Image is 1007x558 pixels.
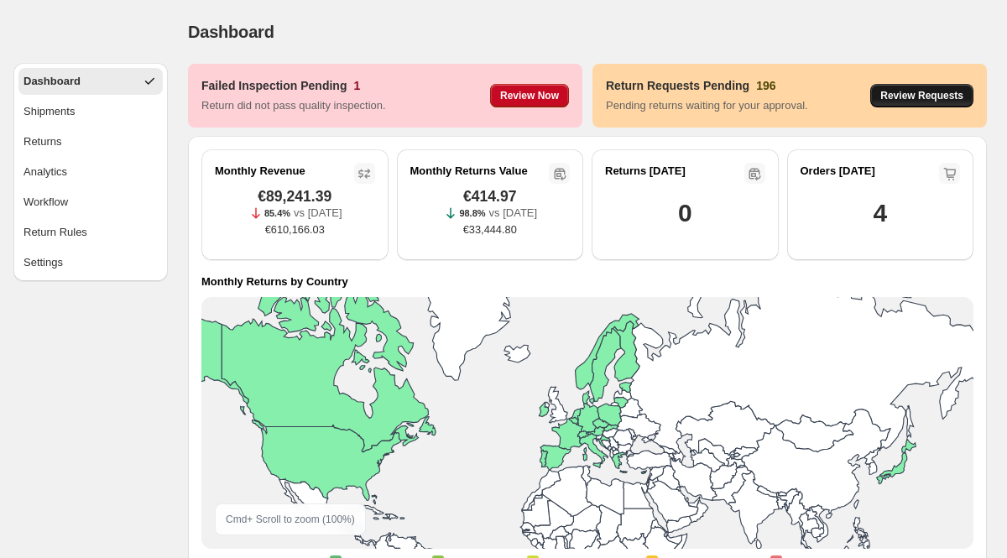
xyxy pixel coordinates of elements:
span: Workflow [23,194,68,211]
h2: Returns [DATE] [605,163,686,180]
span: €89,241.39 [258,188,331,205]
button: Analytics [18,159,163,185]
span: Dashboard [23,73,81,90]
div: Cmd + Scroll to zoom ( 100 %) [215,503,366,535]
h1: 4 [874,196,887,230]
span: Dashboard [188,23,274,41]
span: €33,444.80 [463,222,517,238]
span: Review Now [500,89,559,102]
h4: Monthly Returns by Country [201,274,348,290]
h3: 1 [353,77,360,94]
button: Settings [18,249,163,276]
p: vs [DATE] [294,205,342,222]
h1: 0 [678,196,691,230]
span: Returns [23,133,62,150]
p: vs [DATE] [489,205,538,222]
button: Review Now [490,84,569,107]
h2: Monthly Returns Value [410,163,528,180]
span: Return Rules [23,224,87,241]
button: Workflow [18,189,163,216]
h2: Monthly Revenue [215,163,305,180]
h2: Orders [DATE] [801,163,875,180]
span: €610,166.03 [265,222,325,238]
button: Returns [18,128,163,155]
span: Settings [23,254,63,271]
button: Dashboard [18,68,163,95]
p: Return did not pass quality inspection. [201,97,386,114]
span: Shipments [23,103,75,120]
span: €414.97 [463,188,517,205]
h3: Failed Inspection Pending [201,77,347,94]
h3: Return Requests Pending [606,77,749,94]
button: Return Rules [18,219,163,246]
button: Shipments [18,98,163,125]
span: Review Requests [880,89,963,102]
h3: 196 [756,77,775,94]
button: Review Requests [870,84,973,107]
span: Analytics [23,164,67,180]
p: Pending returns waiting for your approval. [606,97,808,114]
span: 85.4% [264,208,290,218]
span: 98.8% [459,208,485,218]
